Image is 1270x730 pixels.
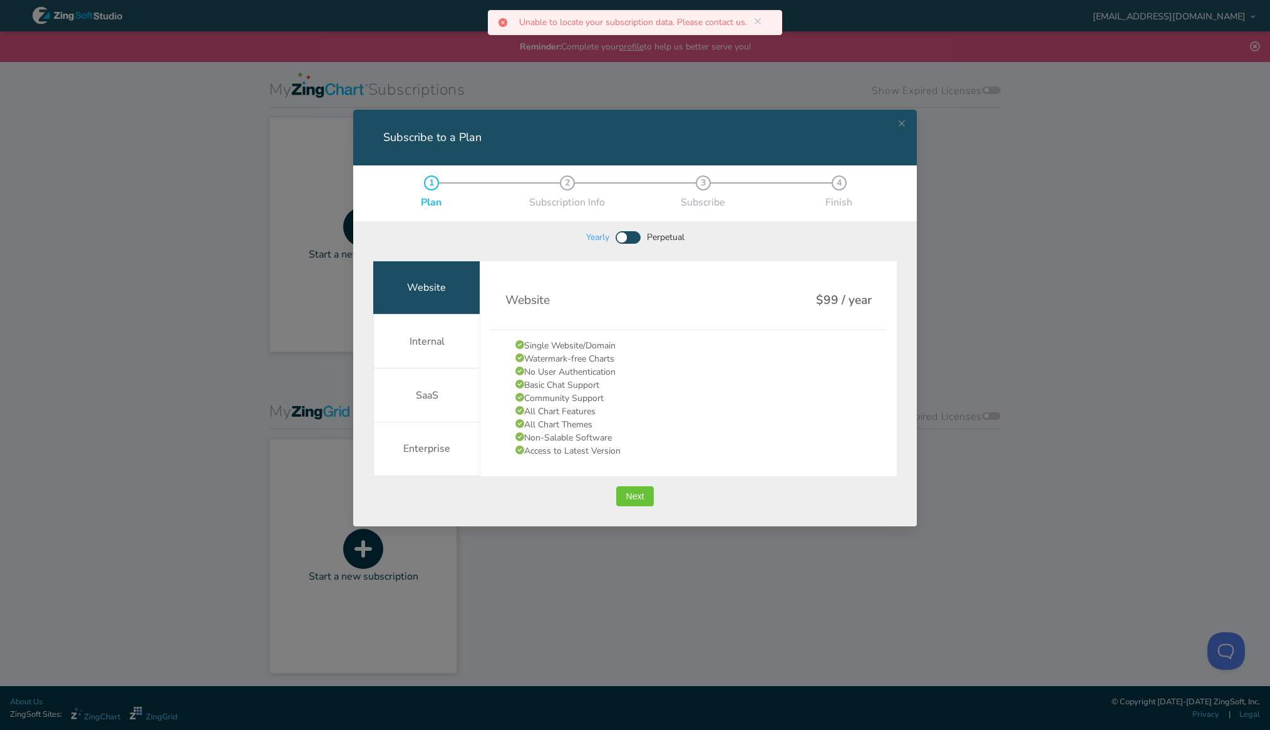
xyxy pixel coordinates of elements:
div: 4 [837,179,842,187]
div: Finish [771,190,907,214]
li: Basic Chat Support [515,378,887,392]
div: 2 [565,179,570,187]
div: 1 [429,179,434,187]
li: Single Website/Domain [515,339,887,352]
div: Website [407,280,446,295]
span: Yearly [586,233,609,242]
div: Plan [363,190,499,214]
p: Unable to locate your subscription data. Please contact us. [519,18,757,27]
span: Next [626,492,644,501]
li: Non-Salable Software [515,431,887,444]
div: Subscribe [635,190,771,214]
div: Subscription Info [499,190,635,214]
li: All Chart Themes [515,418,887,431]
div: Website [505,291,550,310]
div: SaaS [416,388,438,403]
div: $99 / year [816,291,872,310]
div: Enterprise [403,441,450,456]
li: Access to Latest Version [515,444,887,457]
li: Community Support [515,392,887,405]
li: All Chart Features [515,405,887,418]
li: Watermark-free Charts [515,352,887,365]
div: 3 [701,179,706,187]
div: Internal [410,334,445,349]
span: Perpetual [647,233,684,242]
li: No User Authentication [515,365,887,378]
button: Close this dialog [887,110,917,140]
button: Next [616,486,654,506]
span: Subscribe to a Plan [383,130,482,145]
